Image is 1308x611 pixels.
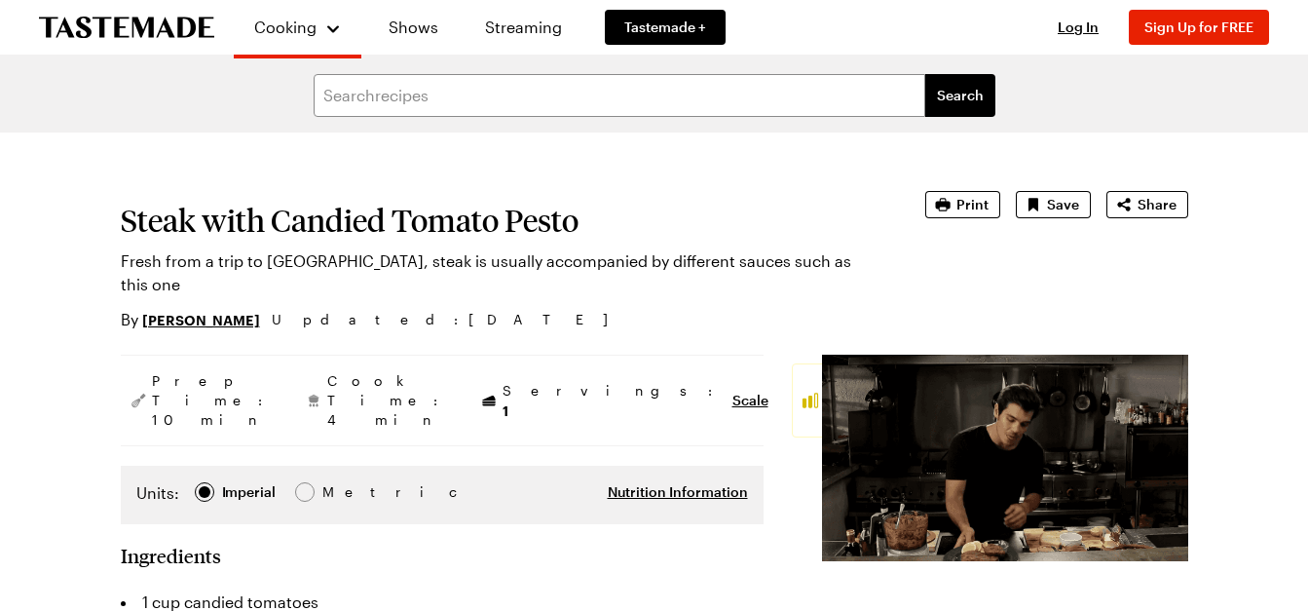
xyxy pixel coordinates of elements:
[1106,191,1188,218] button: Share
[142,309,260,330] a: [PERSON_NAME]
[136,481,363,509] div: Imperial Metric
[1039,18,1117,37] button: Log In
[503,381,723,421] span: Servings:
[1047,195,1079,214] span: Save
[222,481,278,503] span: Imperial
[1144,19,1253,35] span: Sign Up for FREE
[1016,191,1091,218] button: Save recipe
[152,371,273,430] span: Prep Time: 10 min
[605,10,726,45] a: Tastemade +
[732,391,768,410] button: Scale
[136,481,179,505] label: Units:
[253,8,342,47] button: Cooking
[956,195,989,214] span: Print
[937,86,984,105] span: Search
[121,203,871,238] h1: Steak with Candied Tomato Pesto
[222,481,276,503] div: Imperial
[1138,195,1177,214] span: Share
[322,481,363,503] div: Metric
[925,74,995,117] button: filters
[39,17,214,39] a: To Tastemade Home Page
[121,544,221,567] h2: Ingredients
[503,401,508,419] span: 1
[624,18,706,37] span: Tastemade +
[327,371,448,430] span: Cook Time: 4 min
[254,18,317,36] span: Cooking
[121,249,871,296] p: Fresh from a trip to [GEOGRAPHIC_DATA], steak is usually accompanied by different sauces such as ...
[121,308,260,331] p: By
[608,482,748,502] button: Nutrition Information
[1058,19,1099,35] span: Log In
[272,309,627,330] span: Updated : [DATE]
[925,191,1000,218] button: Print
[1129,10,1269,45] button: Sign Up for FREE
[322,481,365,503] span: Metric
